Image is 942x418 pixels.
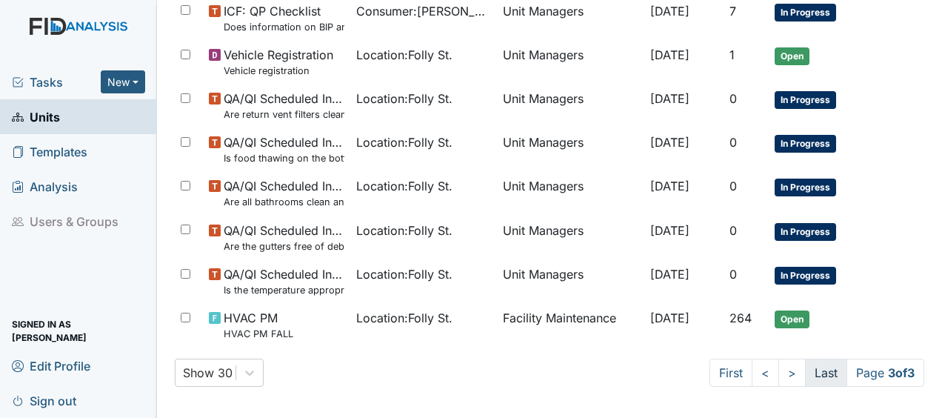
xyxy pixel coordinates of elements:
small: Are all bathrooms clean and in good repair? [224,195,344,209]
button: New [101,70,145,93]
a: > [778,359,806,387]
span: 0 [729,267,737,282]
a: First [709,359,752,387]
span: Location : Folly St. [356,177,452,195]
td: Unit Managers [497,84,644,127]
span: 1 [729,47,735,62]
span: 0 [729,223,737,238]
span: [DATE] [650,135,689,150]
span: Analysis [12,175,78,198]
span: In Progress [775,135,836,153]
span: [DATE] [650,4,689,19]
span: Location : Folly St. [356,46,452,64]
div: Show 30 [183,364,233,382]
span: [DATE] [650,47,689,62]
a: < [752,359,779,387]
span: 264 [729,311,752,325]
td: Unit Managers [497,40,644,84]
span: Templates [12,140,87,163]
td: Facility Maintenance [497,303,644,347]
span: 0 [729,179,737,193]
small: Are return vent filters clean? [224,107,344,122]
span: 0 [729,135,737,150]
small: HVAC PM FALL [224,327,293,341]
span: In Progress [775,267,836,285]
span: Vehicle Registration Vehicle registration [224,46,333,78]
span: QA/QI Scheduled Inspection Are return vent filters clean? [224,90,344,122]
small: Are the gutters free of debris? [224,239,344,253]
span: [DATE] [650,223,689,238]
span: QA/QI Scheduled Inspection Is the temperature appropriate in the freezer(s)? (Between 0° & 10°) [224,265,344,297]
small: Does information on BIP and consent match? [224,20,344,34]
small: Vehicle registration [224,64,333,78]
strong: 3 of 3 [888,365,915,380]
span: Location : Folly St. [356,133,452,151]
span: Location : Folly St. [356,90,452,107]
span: 7 [729,4,736,19]
span: 0 [729,91,737,106]
span: Page [846,359,924,387]
td: Unit Managers [497,216,644,259]
span: Units [12,105,60,128]
span: Open [775,47,809,65]
small: Is the temperature appropriate in the freezer(s)? (Between 0° & 10°) [224,283,344,297]
span: [DATE] [650,91,689,106]
span: Sign out [12,389,76,412]
span: QA/QI Scheduled Inspection Is food thawing on the bottom shelf of the refrigerator within another... [224,133,344,165]
a: Tasks [12,73,101,91]
span: [DATE] [650,179,689,193]
span: QA/QI Scheduled Inspection Are the gutters free of debris? [224,222,344,253]
span: In Progress [775,223,836,241]
a: Last [805,359,847,387]
span: Consumer : [PERSON_NAME] [356,2,491,20]
span: [DATE] [650,311,689,325]
span: [DATE] [650,267,689,282]
td: Unit Managers [497,171,644,215]
span: Location : Folly St. [356,309,452,327]
span: Edit Profile [12,354,90,377]
nav: task-pagination [709,359,924,387]
span: In Progress [775,91,836,109]
small: Is food thawing on the bottom shelf of the refrigerator within another container? [224,151,344,165]
span: QA/QI Scheduled Inspection Are all bathrooms clean and in good repair? [224,177,344,209]
span: In Progress [775,179,836,196]
span: Location : Folly St. [356,265,452,283]
td: Unit Managers [497,259,644,303]
span: ICF: QP Checklist Does information on BIP and consent match? [224,2,344,34]
span: Signed in as [PERSON_NAME] [12,319,145,342]
span: In Progress [775,4,836,21]
span: Open [775,311,809,328]
span: Location : Folly St. [356,222,452,239]
td: Unit Managers [497,127,644,171]
span: HVAC PM HVAC PM FALL [224,309,293,341]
